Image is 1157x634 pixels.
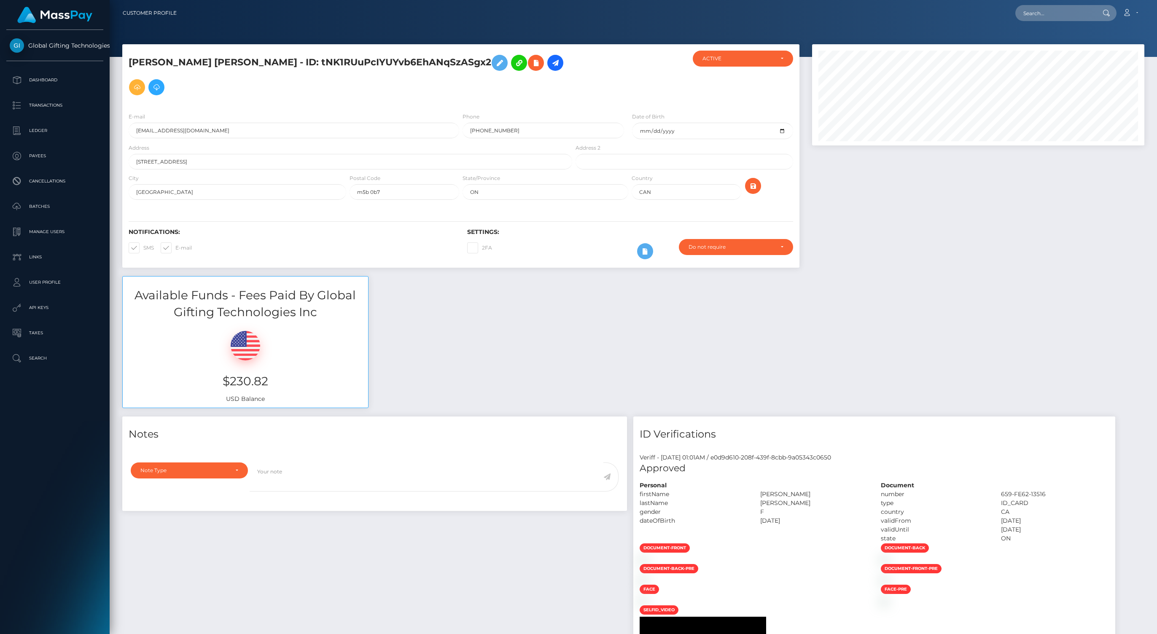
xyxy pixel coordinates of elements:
[995,499,1115,508] div: ID_CARD
[467,228,793,236] h6: Settings:
[131,462,248,478] button: Note Type
[1015,5,1095,21] input: Search...
[463,113,479,121] label: Phone
[640,543,690,553] span: document-front
[702,55,774,62] div: ACTIVE
[10,276,100,289] p: User Profile
[10,175,100,188] p: Cancellations
[995,508,1115,516] div: CA
[10,327,100,339] p: Taxes
[640,462,1109,475] h5: Approved
[6,42,103,49] span: Global Gifting Technologies Inc
[754,508,874,516] div: F
[874,508,995,516] div: country
[129,373,362,390] h3: $230.82
[6,196,103,217] a: Batches
[995,525,1115,534] div: [DATE]
[881,556,888,563] img: 5b97b427-0f91-4e8d-b41b-59902bfe367f
[6,297,103,318] a: API Keys
[10,352,100,365] p: Search
[10,38,24,53] img: Global Gifting Technologies Inc
[881,577,888,584] img: eb1464e7-ad9b-4884-a6ff-b1fe0d4372cb
[881,598,888,604] img: 3fbf994a-6280-42d3-9607-417aac34557d
[874,490,995,499] div: number
[679,239,793,255] button: Do not require
[633,453,1115,462] div: Veriff - [DATE] 01:01AM / e0d9d610-208f-439f-8cbb-9a05343c0650
[129,427,621,442] h4: Notes
[881,543,929,553] span: document-back
[754,499,874,508] div: [PERSON_NAME]
[129,175,139,182] label: City
[995,516,1115,525] div: [DATE]
[129,228,455,236] h6: Notifications:
[6,322,103,344] a: Taxes
[547,55,563,71] a: Initiate Payout
[874,525,995,534] div: validUntil
[640,481,667,489] strong: Personal
[10,99,100,112] p: Transactions
[632,175,653,182] label: Country
[632,113,665,121] label: Date of Birth
[6,348,103,369] a: Search
[633,499,754,508] div: lastName
[633,516,754,525] div: dateOfBirth
[754,516,874,525] div: [DATE]
[693,51,793,67] button: ACTIVE
[10,150,100,162] p: Payees
[640,605,678,615] span: selfid_video
[640,564,698,573] span: document-back-pre
[161,242,192,253] label: E-mail
[123,320,368,408] div: USD Balance
[874,499,995,508] div: type
[576,144,600,152] label: Address 2
[350,175,380,182] label: Postal Code
[6,272,103,293] a: User Profile
[10,124,100,137] p: Ledger
[17,7,92,23] img: MassPay Logo
[874,516,995,525] div: validFrom
[995,534,1115,543] div: ON
[6,171,103,192] a: Cancellations
[231,331,260,360] img: USD.png
[881,481,914,489] strong: Document
[640,427,1109,442] h4: ID Verifications
[640,556,646,563] img: c5d90dee-e712-4370-a278-5ecff5d3416f
[123,287,368,320] h3: Available Funds - Fees Paid By Global Gifting Technologies Inc
[754,490,874,499] div: [PERSON_NAME]
[6,95,103,116] a: Transactions
[640,585,659,594] span: face
[633,508,754,516] div: gender
[995,490,1115,499] div: 659-FE62-13516
[129,113,145,121] label: E-mail
[463,175,500,182] label: State/Province
[129,51,568,99] h5: [PERSON_NAME] [PERSON_NAME] - ID: tNK1RUuPcIYUYvb6EhANqSzASgx2
[10,200,100,213] p: Batches
[881,585,911,594] span: face-pre
[123,4,177,22] a: Customer Profile
[10,226,100,238] p: Manage Users
[6,70,103,91] a: Dashboard
[140,467,229,474] div: Note Type
[129,144,149,152] label: Address
[881,564,942,573] span: document-front-pre
[640,577,646,584] img: 1b3445c8-ce11-4333-9d43-04891afc0e78
[633,490,754,499] div: firstName
[6,145,103,167] a: Payees
[6,221,103,242] a: Manage Users
[6,247,103,268] a: Links
[874,534,995,543] div: state
[467,242,492,253] label: 2FA
[129,242,154,253] label: SMS
[10,74,100,86] p: Dashboard
[6,120,103,141] a: Ledger
[689,244,774,250] div: Do not require
[10,301,100,314] p: API Keys
[10,251,100,263] p: Links
[640,598,646,604] img: f76c56df-c4f1-41aa-bc1c-1b637432b64a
